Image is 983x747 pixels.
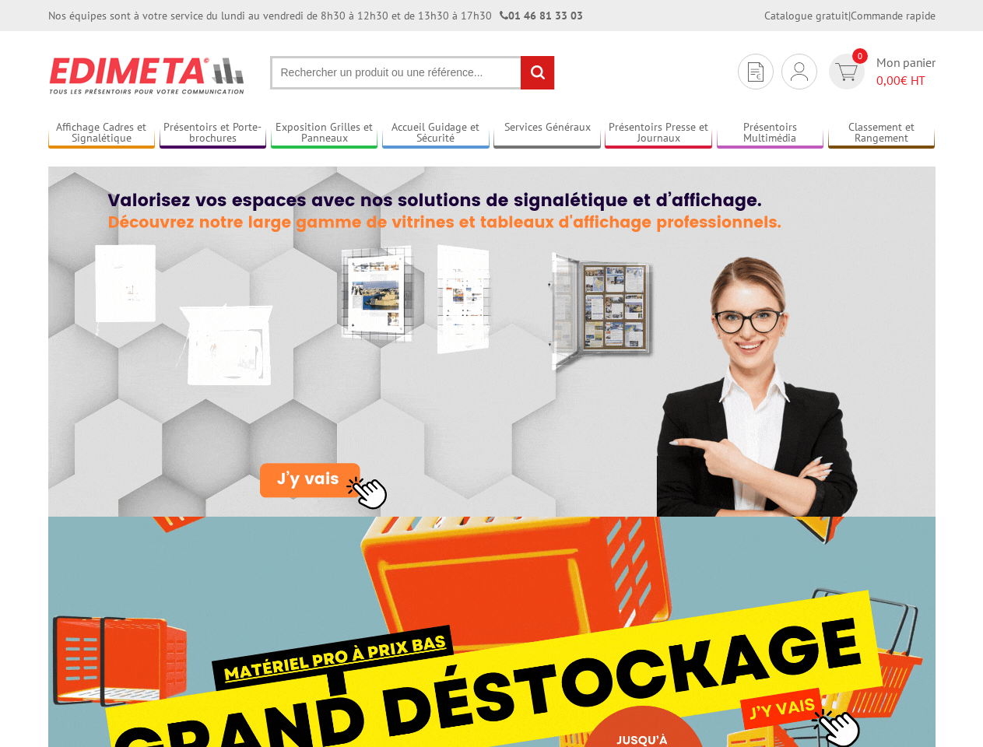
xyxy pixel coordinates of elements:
[876,72,936,89] span: € HT
[852,48,868,64] span: 0
[271,121,378,146] a: Exposition Grilles et Panneaux
[493,121,601,146] a: Services Généraux
[48,121,156,146] a: Affichage Cadres et Signalétique
[160,121,267,146] a: Présentoirs et Porte-brochures
[500,9,583,23] strong: 01 46 81 33 03
[764,8,936,23] div: |
[764,9,848,23] a: Catalogue gratuit
[828,121,936,146] a: Classement et Rangement
[717,121,824,146] a: Présentoirs Multimédia
[748,62,764,82] img: devis rapide
[605,121,712,146] a: Présentoirs Presse et Journaux
[835,63,858,81] img: devis rapide
[825,54,936,89] a: devis rapide 0 Mon panier 0,00€ HT
[48,47,247,104] img: Présentoir, panneau, stand - Edimeta - PLV, affichage, mobilier bureau, entreprise
[791,62,808,81] img: devis rapide
[876,72,900,88] span: 0,00
[270,56,555,89] input: Rechercher un produit ou une référence...
[48,8,583,23] div: Nos équipes sont à votre service du lundi au vendredi de 8h30 à 12h30 et de 13h30 à 17h30
[876,54,936,89] span: Mon panier
[382,121,490,146] a: Accueil Guidage et Sécurité
[521,56,554,89] input: rechercher
[851,9,936,23] a: Commande rapide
